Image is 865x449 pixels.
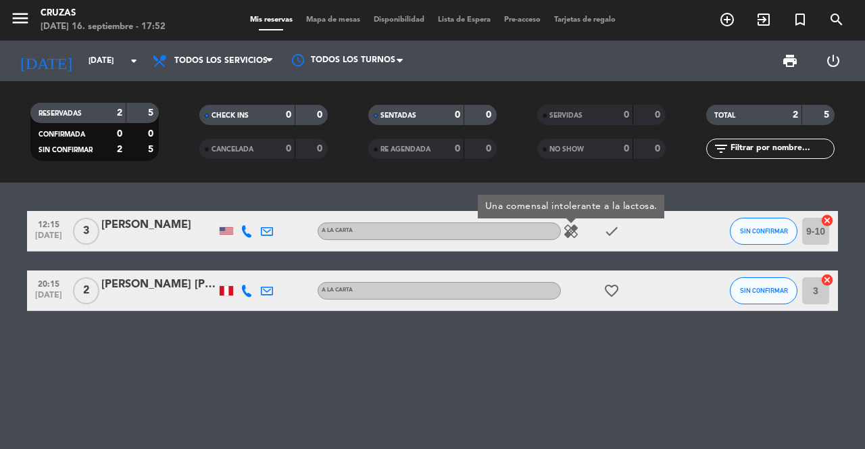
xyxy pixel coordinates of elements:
strong: 5 [148,108,156,118]
span: A la carta [322,228,353,233]
strong: 2 [117,145,122,154]
i: search [829,11,845,28]
span: Pre-acceso [497,16,547,24]
div: Cruzas [41,7,166,20]
div: LOG OUT [812,41,855,81]
span: CANCELADA [212,146,253,153]
strong: 5 [824,110,832,120]
strong: 2 [117,108,122,118]
i: menu [10,8,30,28]
i: turned_in_not [792,11,808,28]
span: CONFIRMADA [39,131,85,138]
span: CHECK INS [212,112,249,119]
strong: 0 [286,144,291,153]
span: 12:15 [32,216,66,231]
div: [PERSON_NAME] [101,216,216,234]
strong: 0 [317,144,325,153]
span: [DATE] [32,231,66,247]
span: 2 [73,277,99,304]
strong: 0 [117,129,122,139]
i: add_circle_outline [719,11,735,28]
span: 20:15 [32,275,66,291]
input: Filtrar por nombre... [729,141,834,156]
span: NO SHOW [549,146,584,153]
strong: 0 [486,110,494,120]
span: Tarjetas de regalo [547,16,622,24]
i: arrow_drop_down [126,53,142,69]
span: TOTAL [714,112,735,119]
strong: 0 [286,110,291,120]
span: SIN CONFIRMAR [740,287,788,294]
span: A la carta [322,287,353,293]
span: print [782,53,798,69]
i: filter_list [713,141,729,157]
strong: 0 [655,110,663,120]
span: Lista de Espera [431,16,497,24]
span: [DATE] [32,291,66,306]
span: RESERVADAS [39,110,82,117]
i: healing [563,223,579,239]
div: [DATE] 16. septiembre - 17:52 [41,20,166,34]
span: RE AGENDADA [380,146,430,153]
span: Disponibilidad [367,16,431,24]
strong: 5 [148,145,156,154]
span: SIN CONFIRMAR [740,227,788,235]
button: SIN CONFIRMAR [730,277,797,304]
strong: 0 [148,129,156,139]
button: menu [10,8,30,33]
span: SERVIDAS [549,112,583,119]
strong: 0 [486,144,494,153]
i: check [603,223,620,239]
i: power_settings_new [825,53,841,69]
strong: 0 [655,144,663,153]
span: Mapa de mesas [299,16,367,24]
button: SIN CONFIRMAR [730,218,797,245]
strong: 0 [624,110,629,120]
i: cancel [820,214,834,227]
strong: 2 [793,110,798,120]
span: SENTADAS [380,112,416,119]
strong: 0 [624,144,629,153]
span: SIN CONFIRMAR [39,147,93,153]
div: [PERSON_NAME] [PERSON_NAME] [101,276,216,293]
div: Una comensal intolerante a la lactosa. [478,195,664,218]
i: cancel [820,273,834,287]
span: 3 [73,218,99,245]
strong: 0 [455,110,460,120]
span: Todos los servicios [174,56,268,66]
i: [DATE] [10,46,82,76]
strong: 0 [317,110,325,120]
span: Mis reservas [243,16,299,24]
strong: 0 [455,144,460,153]
i: favorite_border [603,283,620,299]
i: exit_to_app [756,11,772,28]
